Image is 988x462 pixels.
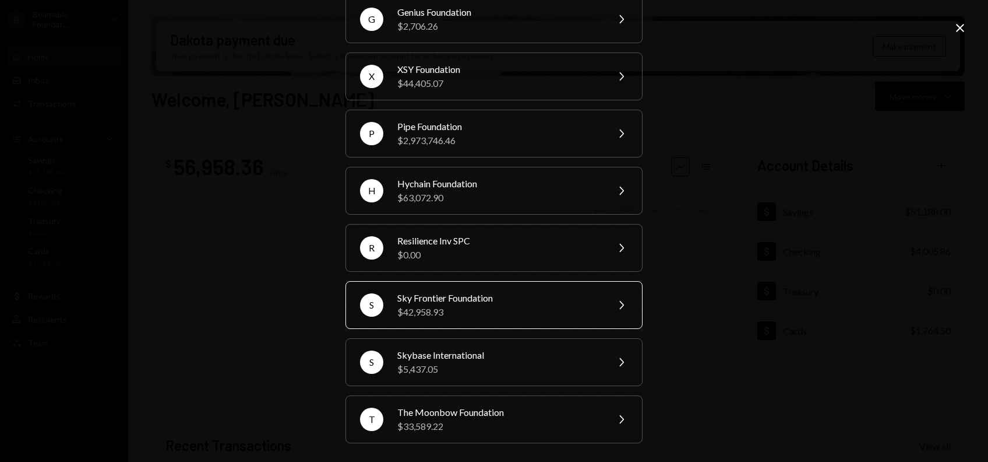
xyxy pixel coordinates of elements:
[345,224,643,272] button: RResilience Inv SPC$0.00
[397,348,600,362] div: Skybase International
[397,120,600,134] div: Pipe Foundation
[397,134,600,148] div: $2,973,746.46
[397,248,600,262] div: $0.00
[345,110,643,157] button: PPipe Foundation$2,973,746.46
[360,408,383,431] div: T
[397,234,600,248] div: Resilience Inv SPC
[345,338,643,386] button: SSkybase International$5,437.05
[397,291,600,305] div: Sky Frontier Foundation
[360,236,383,260] div: R
[360,122,383,145] div: P
[360,65,383,88] div: X
[397,419,600,433] div: $33,589.22
[397,177,600,191] div: Hychain Foundation
[345,167,643,215] button: HHychain Foundation$63,072.90
[360,179,383,202] div: H
[397,362,600,376] div: $5,437.05
[360,351,383,374] div: S
[345,281,643,329] button: SSky Frontier Foundation$42,958.93
[345,52,643,100] button: XXSY Foundation$44,405.07
[397,305,600,319] div: $42,958.93
[397,19,600,33] div: $2,706.26
[397,76,600,90] div: $44,405.07
[360,8,383,31] div: G
[397,405,600,419] div: The Moonbow Foundation
[360,293,383,317] div: S
[397,62,600,76] div: XSY Foundation
[397,191,600,205] div: $63,072.90
[345,395,643,443] button: TThe Moonbow Foundation$33,589.22
[397,5,600,19] div: Genius Foundation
